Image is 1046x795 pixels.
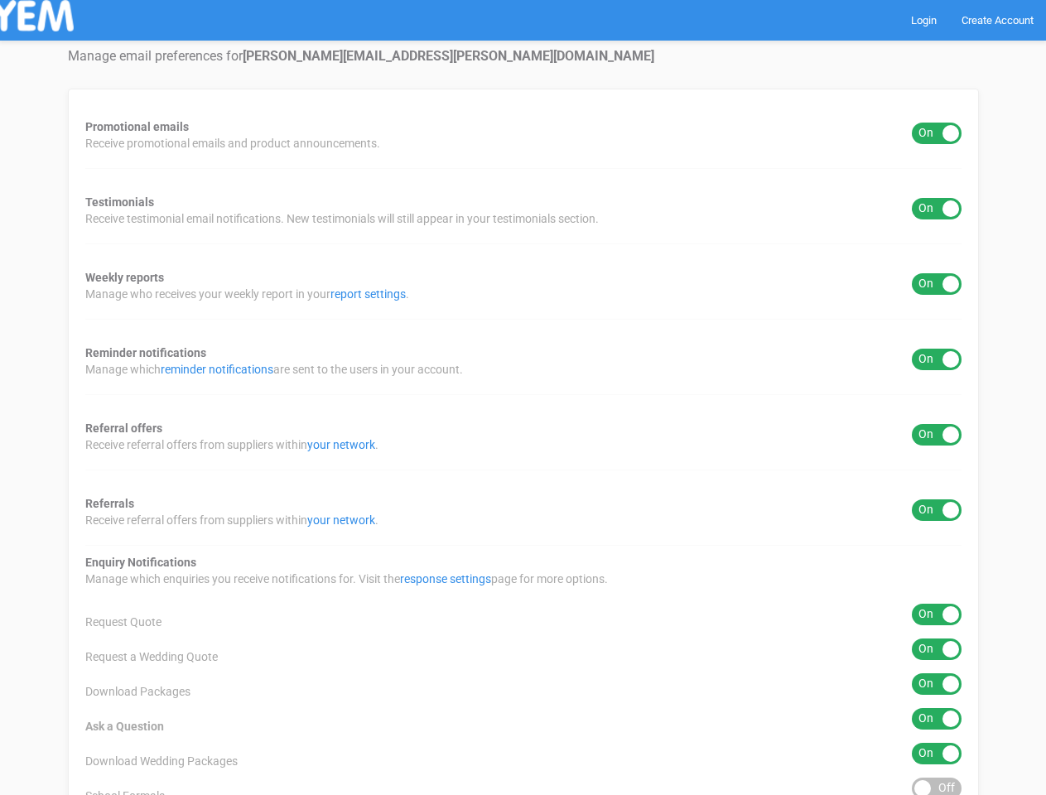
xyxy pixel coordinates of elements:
[85,422,162,435] strong: Referral offers
[85,195,154,209] strong: Testimonials
[85,346,206,359] strong: Reminder notifications
[85,361,463,378] span: Manage which are sent to the users in your account.
[85,497,134,510] strong: Referrals
[330,287,406,301] a: report settings
[85,286,409,302] span: Manage who receives your weekly report in your .
[85,271,164,284] strong: Weekly reports
[243,48,654,64] strong: [PERSON_NAME][EMAIL_ADDRESS][PERSON_NAME][DOMAIN_NAME]
[161,363,273,376] a: reminder notifications
[85,648,218,665] span: Request a Wedding Quote
[85,210,599,227] span: Receive testimonial email notifications. New testimonials will still appear in your testimonials ...
[85,512,378,528] span: Receive referral offers from suppliers within .
[400,572,491,585] a: response settings
[85,614,161,630] span: Request Quote
[68,49,979,64] h4: Manage email preferences for
[85,753,238,769] span: Download Wedding Packages
[85,436,378,453] span: Receive referral offers from suppliers within .
[85,683,190,700] span: Download Packages
[307,438,375,451] a: your network
[85,718,164,735] span: Ask a Question
[307,513,375,527] a: your network
[85,120,189,133] strong: Promotional emails
[85,556,196,569] strong: Enquiry Notifications
[85,571,608,587] span: Manage which enquiries you receive notifications for. Visit the page for more options.
[85,135,380,152] span: Receive promotional emails and product announcements.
